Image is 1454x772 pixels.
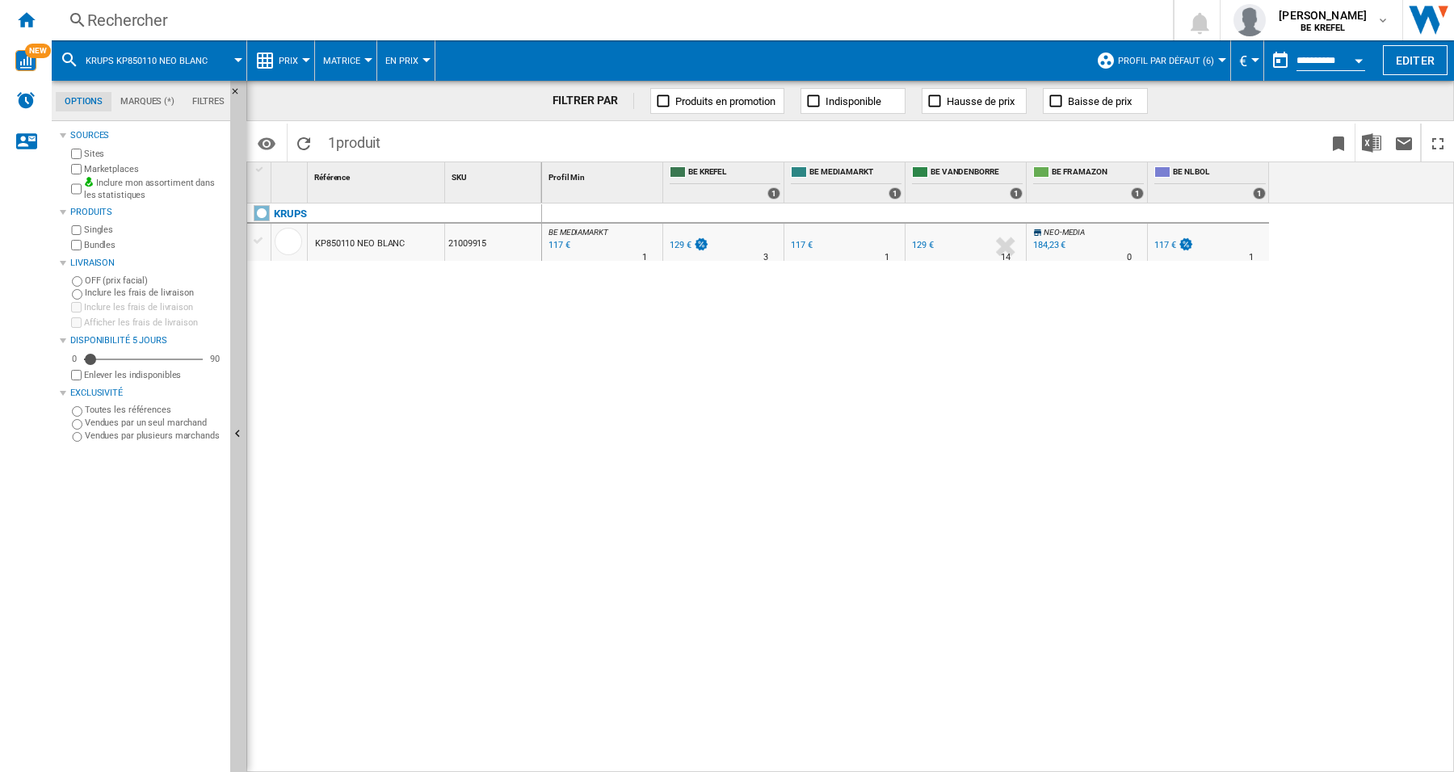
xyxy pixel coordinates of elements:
[84,148,224,160] label: Sites
[70,257,224,270] div: Livraison
[1362,133,1381,153] img: excel-24x24.png
[320,124,389,157] span: 1
[448,162,541,187] div: Sort None
[1322,124,1355,162] button: Créer un favoris
[910,237,934,254] div: 129 €
[1052,166,1144,180] span: BE FR AMAZON
[85,404,224,416] label: Toutes les références
[1383,45,1448,75] button: Editer
[1031,237,1065,254] div: 184,23 €
[1001,250,1011,266] div: Délai de livraison : 14 jours
[71,225,82,236] input: Singles
[546,237,570,254] div: Mise à jour : mercredi 15 octobre 2025 09:24
[230,81,250,110] button: Masquer
[84,301,224,313] label: Inclure les frais de livraison
[71,317,82,328] input: Afficher les frais de livraison
[323,56,360,66] span: Matrice
[70,387,224,400] div: Exclusivité
[1173,166,1266,180] span: BE NL BOL
[72,289,82,300] input: Inclure les frais de livraison
[71,179,82,199] input: Inclure mon assortiment dans les statistiques
[1033,240,1065,250] div: 184,23 €
[84,351,203,367] md-slider: Disponibilité
[922,88,1027,114] button: Hausse de prix
[255,40,306,81] div: Prix
[1178,237,1194,251] img: promotionV3.png
[71,164,82,174] input: Marketplaces
[670,240,691,250] div: 129 €
[1233,4,1266,36] img: profile.jpg
[84,317,224,329] label: Afficher les frais de livraison
[85,287,224,299] label: Inclure les frais de livraison
[72,419,82,430] input: Vendues par un seul marchand
[25,44,51,58] span: NEW
[1264,44,1296,77] button: md-calendar
[70,206,224,219] div: Produits
[311,162,444,187] div: Sort None
[693,237,709,251] img: promotionV3.png
[84,239,224,251] label: Bundles
[931,166,1023,180] span: BE VANDENBORRE
[642,250,647,266] div: Délai de livraison : 1 jour
[314,173,350,182] span: Référence
[85,430,224,442] label: Vendues par plusieurs marchands
[1388,124,1420,162] button: Envoyer ce rapport par email
[545,162,662,187] div: Profil Min Sort None
[809,166,901,180] span: BE MEDIAMARKT
[788,162,905,203] div: BE MEDIAMARKT 1 offers sold by BE MEDIAMARKT
[1010,187,1023,199] div: 1 offers sold by BE VANDENBORRE
[1301,23,1345,33] b: BE KREFEL
[548,228,608,237] span: BE MEDIAMARKT
[84,177,94,187] img: mysite-bg-18x18.png
[452,173,467,182] span: SKU
[1127,250,1132,266] div: Délai de livraison : 0 jour
[801,88,906,114] button: Indisponible
[71,370,82,380] input: Afficher les frais de livraison
[545,162,662,187] div: Sort None
[86,40,224,81] button: KRUPS KP850110 NEO BLANC
[68,353,81,365] div: 0
[767,187,780,199] div: 1 offers sold by BE KREFEL
[1239,40,1255,81] div: €
[85,417,224,429] label: Vendues par un seul marchand
[889,187,901,199] div: 1 offers sold by BE MEDIAMARKT
[1118,40,1222,81] button: Profil par défaut (6)
[250,128,283,157] button: Options
[323,40,368,81] div: Matrice
[763,250,768,266] div: Délai de livraison : 3 jours
[445,224,541,261] div: 21009915
[84,369,224,381] label: Enlever les indisponibles
[385,56,418,66] span: En Prix
[315,225,405,262] div: KP850110 NEO BLANC
[84,163,224,175] label: Marketplaces
[72,432,82,443] input: Vendues par plusieurs marchands
[826,95,881,107] span: Indisponible
[666,162,784,203] div: BE KREFEL 1 offers sold by BE KREFEL
[1344,44,1373,73] button: Open calendar
[279,40,306,81] button: Prix
[1154,240,1176,250] div: 117 €
[1355,124,1388,162] button: Télécharger au format Excel
[1043,88,1148,114] button: Baisse de prix
[788,237,813,254] div: 117 €
[385,40,427,81] div: En Prix
[70,129,224,142] div: Sources
[86,56,208,66] span: KRUPS KP850110 NEO BLANC
[206,353,224,365] div: 90
[1118,56,1214,66] span: Profil par défaut (6)
[909,162,1026,203] div: BE VANDENBORRE 1 offers sold by BE VANDENBORRE
[912,240,934,250] div: 129 €
[1044,228,1085,237] span: NEO-MEDIA
[84,224,224,236] label: Singles
[548,173,585,182] span: Profil Min
[71,302,82,313] input: Inclure les frais de livraison
[1239,52,1247,69] span: €
[72,276,82,287] input: OFF (prix facial)
[885,250,889,266] div: Délai de livraison : 1 jour
[667,237,709,254] div: 129 €
[70,334,224,347] div: Disponibilité 5 Jours
[275,162,307,187] div: Sort None
[84,177,224,202] label: Inclure mon assortiment dans les statistiques
[1068,95,1132,107] span: Baisse de prix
